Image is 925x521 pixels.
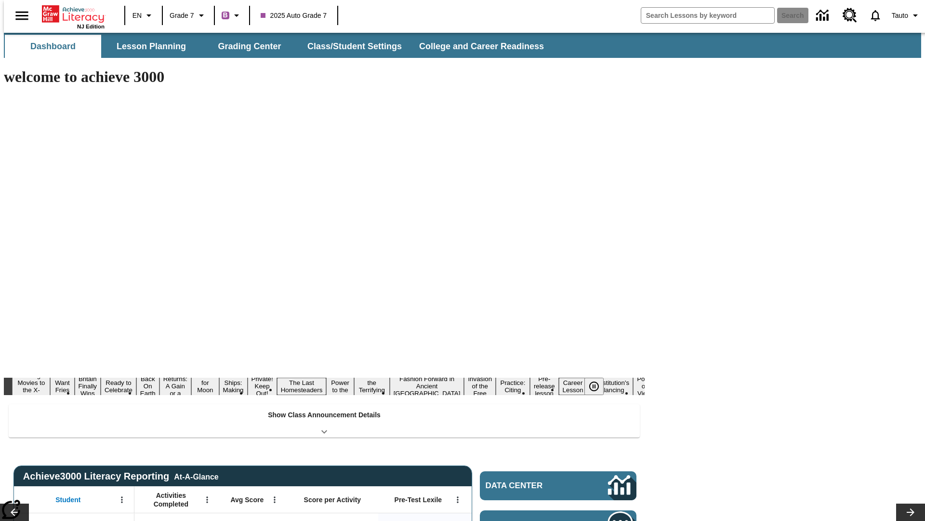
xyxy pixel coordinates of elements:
p: Show Class Announcement Details [268,410,381,420]
button: Slide 5 Back On Earth [136,374,159,398]
button: Grade: Grade 7, Select a grade [166,7,211,24]
div: Pause [584,378,613,395]
button: Slide 15 Mixed Practice: Citing Evidence [496,370,530,402]
button: Profile/Settings [888,7,925,24]
button: Slide 11 Solar Power to the People [326,370,354,402]
button: Slide 17 Career Lesson [559,378,587,395]
span: Data Center [486,481,576,491]
a: Data Center [480,471,636,500]
button: Open side menu [8,1,36,30]
div: At-A-Glance [174,471,218,481]
span: Pre-Test Lexile [395,495,442,504]
div: SubNavbar [4,33,921,58]
span: Activities Completed [139,491,203,508]
span: Grade 7 [170,11,194,21]
h1: welcome to achieve 3000 [4,68,645,86]
button: Slide 1 Taking Movies to the X-Dimension [12,370,50,402]
span: Student [55,495,80,504]
button: Slide 2 Do You Want Fries With That? [50,363,74,410]
button: Slide 12 Attack of the Terrifying Tomatoes [354,370,390,402]
div: Show Class Announcement Details [9,404,640,438]
button: Slide 16 Pre-release lesson [530,374,559,398]
button: Dashboard [5,35,101,58]
button: Slide 7 Time for Moon Rules? [191,370,219,402]
button: Open Menu [115,493,129,507]
span: Achieve3000 Literacy Reporting [23,471,219,482]
button: College and Career Readiness [411,35,552,58]
button: Language: EN, Select a language [128,7,159,24]
span: EN [132,11,142,21]
button: Slide 14 The Invasion of the Free CD [464,367,496,406]
button: Boost Class color is purple. Change class color [218,7,246,24]
button: Open Menu [200,493,214,507]
button: Class/Student Settings [300,35,410,58]
button: Slide 10 The Last Homesteaders [277,378,327,395]
a: Notifications [863,3,888,28]
button: Slide 6 Free Returns: A Gain or a Drain? [159,367,191,406]
input: search field [641,8,774,23]
span: Tauto [892,11,908,21]
span: NJ Edition [77,24,105,29]
a: Data Center [810,2,837,29]
span: Score per Activity [304,495,361,504]
button: Slide 9 Private! Keep Out! [248,374,277,398]
button: Slide 13 Fashion Forward in Ancient Rome [390,374,464,398]
span: B [223,9,228,21]
button: Slide 3 Britain Finally Wins [75,374,101,398]
div: Home [42,3,105,29]
button: Lesson carousel, Next [896,504,925,521]
a: Home [42,4,105,24]
a: Resource Center, Will open in new tab [837,2,863,28]
button: Slide 8 Cruise Ships: Making Waves [219,370,248,402]
button: Slide 19 Point of View [633,374,655,398]
span: 2025 Auto Grade 7 [261,11,327,21]
button: Open Menu [267,493,282,507]
button: Slide 4 Get Ready to Celebrate Juneteenth! [101,370,136,402]
button: Open Menu [450,493,465,507]
button: Pause [584,378,604,395]
button: Lesson Planning [103,35,199,58]
div: SubNavbar [4,35,553,58]
button: Grading Center [201,35,298,58]
span: Avg Score [230,495,264,504]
